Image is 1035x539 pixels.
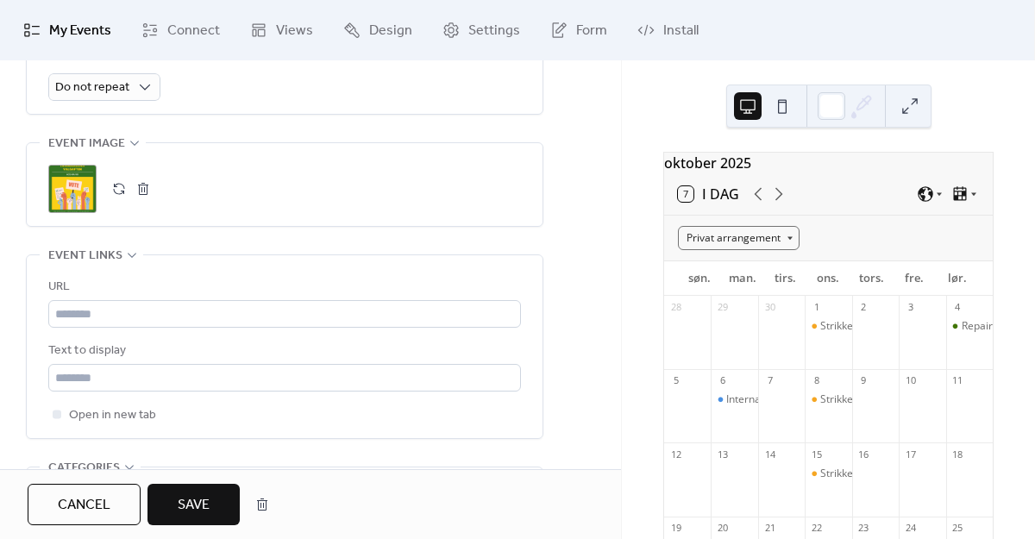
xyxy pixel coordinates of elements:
a: Settings [430,7,533,53]
div: 22 [810,522,823,535]
div: Strikkecafé [805,392,851,407]
div: 1 [810,301,823,314]
div: 24 [904,522,917,535]
div: 30 [763,301,776,314]
span: Categories [48,458,120,479]
div: 7 [763,374,776,387]
div: 28 [669,301,682,314]
button: Save [147,484,240,525]
span: Views [276,21,313,41]
div: Strikkecafé [805,467,851,481]
div: tors. [850,261,893,296]
div: 16 [857,448,870,461]
div: søn. [678,261,721,296]
div: Strikkecafé [805,319,851,334]
span: Form [576,21,607,41]
div: 17 [904,448,917,461]
div: oktober 2025 [664,153,993,173]
div: 29 [716,301,729,314]
div: International Meet-up [726,392,831,407]
a: Views [237,7,326,53]
div: 10 [904,374,917,387]
div: 4 [951,301,964,314]
div: ons. [807,261,850,296]
div: Strikkecafé [820,392,874,407]
button: Cancel [28,484,141,525]
div: 2 [857,301,870,314]
div: lør. [936,261,979,296]
div: 6 [716,374,729,387]
span: My Events [49,21,111,41]
div: 13 [716,448,729,461]
div: ; [48,165,97,213]
div: Strikkecafé [820,467,874,481]
div: 15 [810,448,823,461]
div: fre. [893,261,936,296]
div: 21 [763,522,776,535]
a: Connect [129,7,233,53]
span: Event image [48,134,125,154]
div: 19 [669,522,682,535]
div: 11 [951,374,964,387]
a: My Events [10,7,124,53]
div: 14 [763,448,776,461]
span: Cancel [58,495,110,516]
div: Repair-cafe [946,319,993,334]
div: Strikkecafé [820,319,874,334]
div: Text to display [48,341,517,361]
span: Settings [468,21,520,41]
div: 25 [951,522,964,535]
div: URL [48,277,517,298]
div: 3 [904,301,917,314]
span: Install [663,21,699,41]
div: 20 [716,522,729,535]
div: man. [721,261,764,296]
a: Form [537,7,620,53]
span: Design [369,21,412,41]
span: Connect [167,21,220,41]
span: Open in new tab [69,405,156,426]
div: Repair-cafe [962,319,1017,334]
div: International Meet-up [711,392,757,407]
div: 12 [669,448,682,461]
span: Event links [48,246,122,266]
div: 5 [669,374,682,387]
div: 23 [857,522,870,535]
button: 7I dag [672,182,745,206]
div: 18 [951,448,964,461]
span: Save [178,495,210,516]
a: Install [624,7,712,53]
a: Design [330,7,425,53]
div: 9 [857,374,870,387]
span: Recurring event [48,42,153,63]
div: tirs. [764,261,807,296]
div: 8 [810,374,823,387]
